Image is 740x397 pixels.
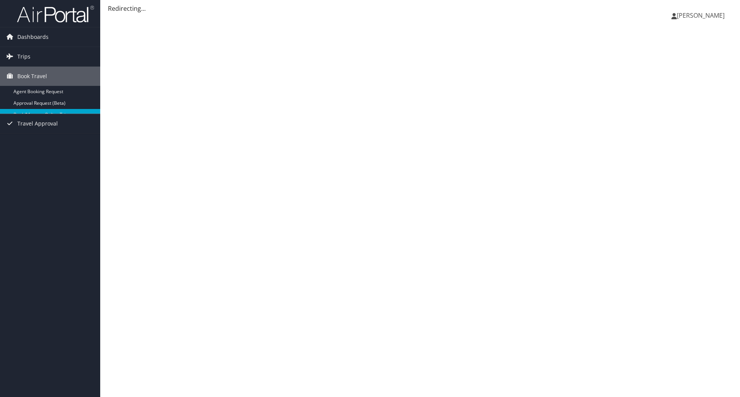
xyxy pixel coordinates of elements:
[17,67,47,86] span: Book Travel
[677,11,725,20] span: [PERSON_NAME]
[17,114,58,133] span: Travel Approval
[17,27,49,47] span: Dashboards
[17,47,30,66] span: Trips
[108,4,732,13] div: Redirecting...
[17,5,94,23] img: airportal-logo.png
[671,4,732,27] a: [PERSON_NAME]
